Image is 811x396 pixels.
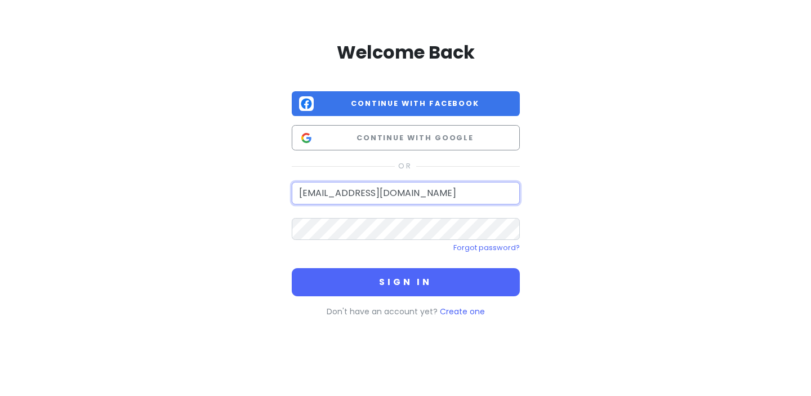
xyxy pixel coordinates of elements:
a: Create one [440,306,485,317]
h2: Welcome Back [292,41,520,64]
button: Continue with Google [292,125,520,150]
a: Forgot password? [453,243,520,252]
img: Facebook logo [299,96,314,111]
input: Email Address [292,182,520,204]
button: Sign in [292,268,520,296]
button: Continue with Facebook [292,91,520,117]
span: Continue with Google [318,132,513,144]
img: Google logo [299,131,314,145]
p: Don't have an account yet? [292,305,520,318]
span: Continue with Facebook [318,98,513,109]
